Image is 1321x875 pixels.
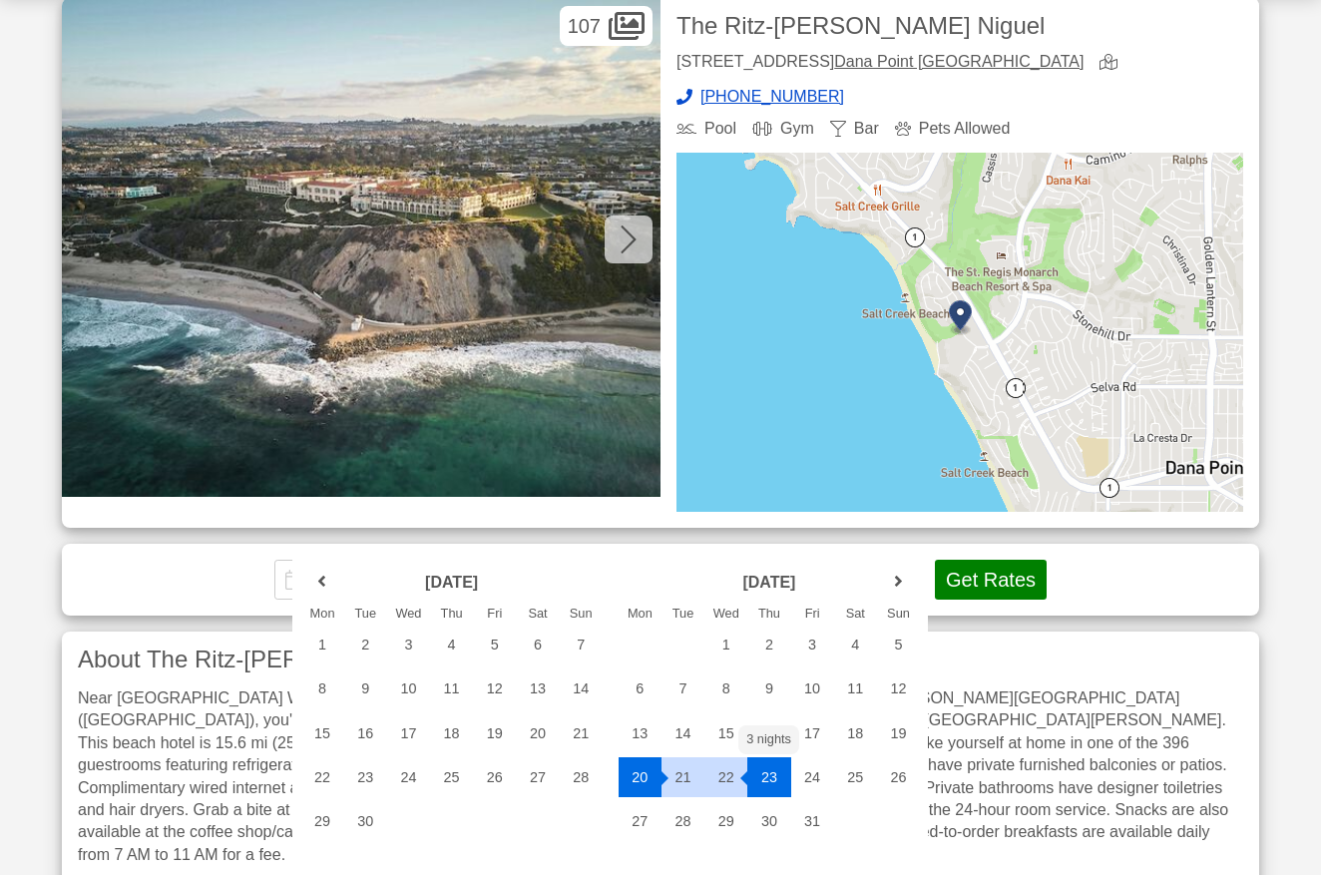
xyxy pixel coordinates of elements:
button: Get Rates [935,560,1047,600]
div: Mon [619,608,661,621]
div: 10 [791,668,834,708]
div: 15 [300,713,343,753]
div: 28 [661,801,704,841]
div: 14 [560,668,603,708]
div: 20 [619,757,661,797]
div: Gym [752,121,814,137]
div: 11 [430,668,473,708]
div: Sun [560,608,603,621]
div: 4 [834,625,877,664]
div: 16 [747,713,790,753]
img: map [676,153,1243,512]
div: 31 [791,801,834,841]
div: 7 [560,625,603,664]
div: Mon [300,608,343,621]
div: 18 [430,713,473,753]
div: 2 [747,625,790,664]
div: 28 [560,757,603,797]
div: 3 [387,625,430,664]
div: 23 [344,757,387,797]
a: next month [883,567,913,597]
h2: The Ritz-[PERSON_NAME] Niguel [676,14,1243,38]
a: previous month [307,567,337,597]
div: Fri [473,608,516,621]
div: 4 [430,625,473,664]
div: 9 [747,668,790,708]
div: 26 [877,757,920,797]
div: Pool [676,121,736,137]
div: 30 [747,801,790,841]
div: 17 [387,713,430,753]
div: Sat [516,608,559,621]
div: 14 [661,713,704,753]
div: 11 [834,668,877,708]
header: [DATE] [661,567,877,599]
div: 16 [344,713,387,753]
div: 19 [877,713,920,753]
div: 24 [387,757,430,797]
div: 22 [300,757,343,797]
img: Marriott [70,6,150,86]
div: Thu [747,608,790,621]
div: 25 [430,757,473,797]
div: 19 [473,713,516,753]
div: 21 [560,713,603,753]
div: 25 [834,757,877,797]
div: 29 [704,801,747,841]
div: 18 [834,713,877,753]
div: 12 [473,668,516,708]
div: 15 [704,713,747,753]
div: Sat [834,608,877,621]
div: 13 [516,668,559,708]
div: 7 [661,668,704,708]
div: 27 [516,757,559,797]
div: 2 [344,625,387,664]
div: 20 [516,713,559,753]
div: 5 [877,625,920,664]
span: [PHONE_NUMBER] [700,89,844,105]
div: 10 [387,668,430,708]
div: Pets Allowed [895,121,1011,137]
div: 26 [473,757,516,797]
header: [DATE] [344,567,560,599]
div: 6 [516,625,559,664]
div: Sun [877,608,920,621]
div: Tue [344,608,387,621]
div: 21 [661,757,704,797]
a: Dana Point [GEOGRAPHIC_DATA] [834,53,1084,70]
div: Near [GEOGRAPHIC_DATA] With a stay at [GEOGRAPHIC_DATA][PERSON_NAME], [GEOGRAPHIC_DATA] in [PERSO... [78,687,1243,866]
h3: About The Ritz-[PERSON_NAME] Niguel [78,648,1243,671]
div: Bar [830,121,879,137]
div: 1 [300,625,343,664]
div: 107 [560,6,653,46]
div: 8 [300,668,343,708]
div: 5 [473,625,516,664]
div: 30 [344,801,387,841]
div: 9 [344,668,387,708]
input: Choose Dates [274,560,584,600]
div: 3 [791,625,834,664]
div: 6 [619,668,661,708]
div: 29 [300,801,343,841]
a: view map [1100,54,1125,73]
div: Fri [791,608,834,621]
div: 8 [704,668,747,708]
div: 1 [704,625,747,664]
div: Thu [430,608,473,621]
div: 12 [877,668,920,708]
div: 22 [704,757,747,797]
div: 13 [619,713,661,753]
div: Tue [661,608,704,621]
div: 17 [791,713,834,753]
div: Wed [704,608,747,621]
div: 27 [619,801,661,841]
div: Wed [387,608,430,621]
div: 24 [791,757,834,797]
div: [STREET_ADDRESS] [676,54,1084,73]
div: 23 [747,757,790,797]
